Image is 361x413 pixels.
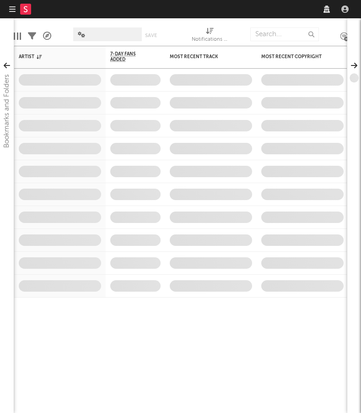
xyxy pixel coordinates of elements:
div: Bookmarks and Folders [1,74,12,148]
div: Notifications (Artist) [192,34,228,45]
span: 7-Day Fans Added [110,51,147,62]
div: A&R Pipeline [43,23,51,49]
div: Most Recent Copyright [261,54,330,60]
div: Edit Columns [14,23,21,49]
div: Filters [28,23,36,49]
button: Save [145,33,157,38]
div: Notifications (Artist) [192,23,228,49]
input: Search... [250,27,319,41]
div: Most Recent Track [170,54,238,60]
div: Artist [19,54,87,60]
